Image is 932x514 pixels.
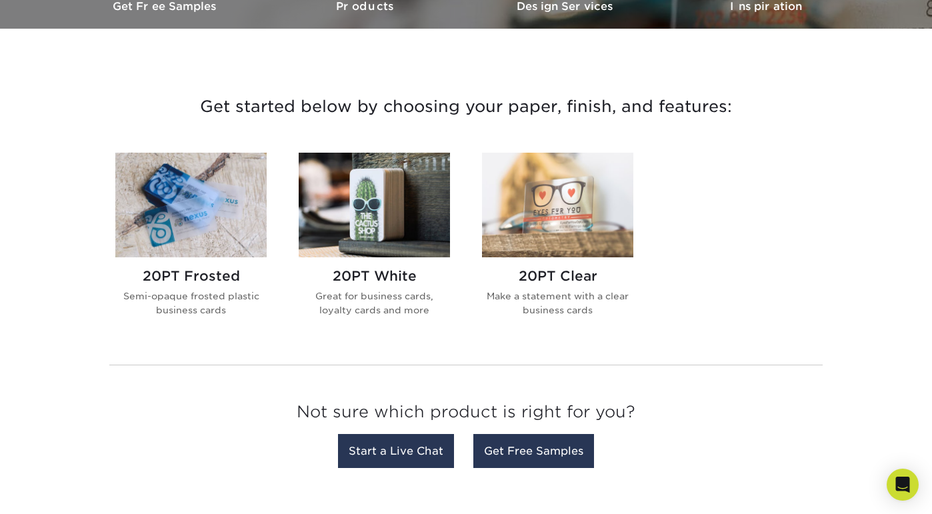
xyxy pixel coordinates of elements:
img: 20PT Frosted Plastic Cards [115,153,267,257]
p: Great for business cards, loyalty cards and more [299,289,450,317]
iframe: Google Customer Reviews [3,473,113,509]
h3: Get started below by choosing your paper, finish, and features: [76,77,856,137]
a: 20PT Frosted Plastic Cards 20PT Frosted Semi-opaque frosted plastic business cards [115,153,267,338]
h2: 20PT Frosted [115,268,267,284]
h2: 20PT White [299,268,450,284]
p: Semi-opaque frosted plastic business cards [115,289,267,317]
a: Start a Live Chat [338,434,454,468]
a: Get Free Samples [473,434,594,468]
div: Open Intercom Messenger [887,469,919,501]
p: Make a statement with a clear business cards [482,289,633,317]
a: 20PT White Plastic Cards 20PT White Great for business cards, loyalty cards and more [299,153,450,338]
h3: Not sure which product is right for you? [109,392,823,438]
h2: 20PT Clear [482,268,633,284]
a: 20PT Clear Plastic Cards 20PT Clear Make a statement with a clear business cards [482,153,633,338]
img: 20PT Clear Plastic Cards [482,153,633,257]
img: 20PT White Plastic Cards [299,153,450,257]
